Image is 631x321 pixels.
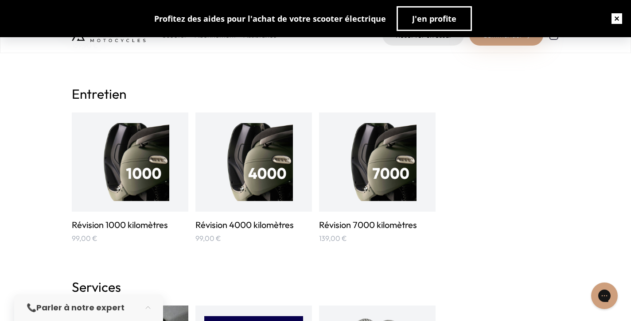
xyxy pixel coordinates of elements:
[319,233,436,244] p: 139,00 €
[215,123,293,201] img: Révision 4000 kilomètres
[319,219,436,231] h3: Révision 7000 kilomètres
[72,279,559,295] h2: Services
[319,112,436,244] a: Révision 7000 kilomètres Révision 7000 kilomètres 139,00 €
[339,123,417,201] img: Révision 7000 kilomètres
[587,279,622,312] iframe: Gorgias live chat messenger
[195,233,312,244] p: 99,00 €
[195,112,312,244] a: Révision 4000 kilomètres Révision 4000 kilomètres 99,00 €
[195,219,312,231] h3: Révision 4000 kilomètres
[91,123,169,201] img: Révision 1000 kilomètres
[72,86,559,102] h2: Entretien
[72,219,188,231] h3: Révision 1000 kilomètres
[72,112,188,244] a: Révision 1000 kilomètres Révision 1000 kilomètres 99,00 €
[72,233,188,244] p: 99,00 €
